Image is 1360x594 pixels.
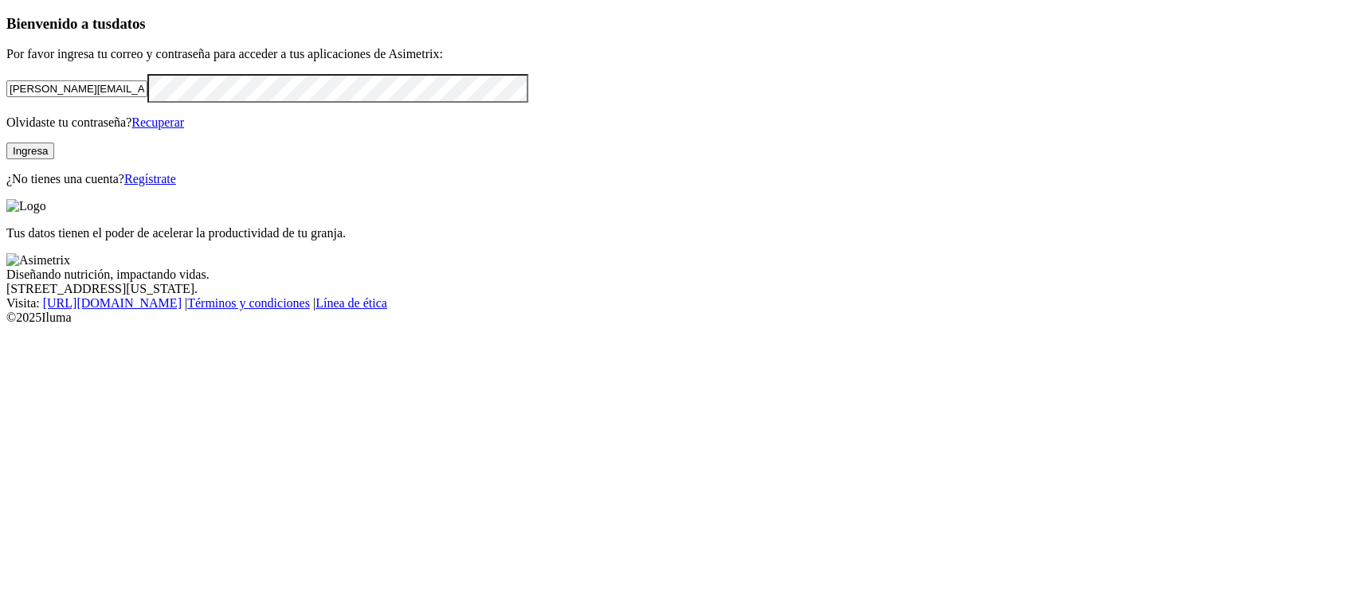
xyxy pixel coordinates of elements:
div: Diseñando nutrición, impactando vidas. [6,268,1354,282]
div: Visita : | | [6,296,1354,311]
p: ¿No tienes una cuenta? [6,172,1354,186]
div: © 2025 Iluma [6,311,1354,325]
a: Términos y condiciones [187,296,310,310]
p: Por favor ingresa tu correo y contraseña para acceder a tus aplicaciones de Asimetrix: [6,47,1354,61]
a: Regístrate [124,172,176,186]
button: Ingresa [6,143,54,159]
a: [URL][DOMAIN_NAME] [43,296,182,310]
span: datos [112,15,146,32]
img: Logo [6,199,46,213]
input: Tu correo [6,80,147,97]
div: [STREET_ADDRESS][US_STATE]. [6,282,1354,296]
p: Tus datos tienen el poder de acelerar la productividad de tu granja. [6,226,1354,240]
a: Línea de ética [316,296,387,310]
p: Olvidaste tu contraseña? [6,115,1354,130]
a: Recuperar [131,115,184,129]
h3: Bienvenido a tus [6,15,1354,33]
img: Asimetrix [6,253,70,268]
